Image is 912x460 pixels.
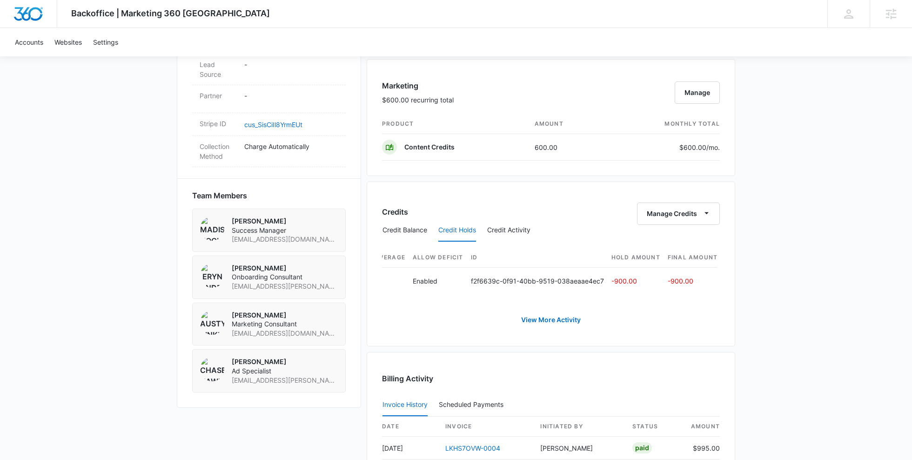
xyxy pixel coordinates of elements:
span: Team Members [192,190,247,201]
span: [EMAIL_ADDRESS][DOMAIN_NAME] [232,329,338,338]
p: Enabled [413,276,463,286]
p: [PERSON_NAME] [232,264,338,273]
p: [PERSON_NAME] [232,216,338,226]
dt: Stripe ID [200,119,237,129]
dt: Lead Source [200,60,237,79]
p: f2f6639c-0f91-40bb-9519-038aeaae4ec7 [471,276,604,286]
p: - [244,60,338,69]
th: status [625,417,681,437]
td: $995.00 [681,437,720,460]
span: Final Amount [668,253,718,262]
th: date [382,417,438,437]
a: Accounts [9,28,49,56]
p: $600.00 [676,142,720,152]
p: -900.00 [668,276,718,286]
dt: Partner [200,91,237,101]
span: Backoffice | Marketing 360 [GEOGRAPHIC_DATA] [71,8,270,18]
p: $600.00 recurring total [382,95,454,105]
a: Settings [87,28,124,56]
div: Stripe IDcus_SisCiIl8YrmEUt [192,113,346,136]
span: Hold Amount [611,253,660,262]
div: Lead Source- [192,54,346,85]
span: Onboarding Consultant [232,272,338,282]
span: ID [471,253,604,262]
button: Credit Holds [438,219,476,242]
p: [PERSON_NAME] [232,311,338,320]
span: [EMAIL_ADDRESS][PERSON_NAME][DOMAIN_NAME] [232,282,338,291]
td: 600.00 [527,134,607,161]
th: amount [681,417,720,437]
span: [EMAIL_ADDRESS][PERSON_NAME][DOMAIN_NAME] [232,376,338,385]
p: - [244,91,338,101]
th: monthly total [606,114,720,134]
p: Content Credits [404,142,455,152]
th: invoice [438,417,533,437]
div: Scheduled Payments [439,401,507,408]
h3: Billing Activity [382,373,720,384]
th: Initiated By [533,417,625,437]
img: Eryn Anderson [200,264,224,288]
button: Invoice History [382,394,428,416]
img: Austyn Binkly [200,311,224,335]
button: Credit Activity [487,219,530,242]
a: View More Activity [512,309,590,331]
th: amount [527,114,607,134]
p: -900.00 [611,276,660,286]
img: Madison Hocknell [200,216,224,241]
th: product [382,114,527,134]
p: Charge Automatically [244,142,338,151]
a: cus_SisCiIl8YrmEUt [244,121,302,129]
span: [EMAIL_ADDRESS][DOMAIN_NAME] [232,235,338,244]
img: Chase Hawkinson [200,357,224,381]
span: Allow Deficit [413,253,463,262]
a: LKHS7OVW-0004 [445,444,500,452]
dt: Collection Method [200,142,237,161]
td: [PERSON_NAME] [533,437,625,460]
p: [PERSON_NAME] [232,357,338,366]
div: Partner- [192,85,346,113]
div: Collection MethodCharge Automatically [192,136,346,167]
span: Marketing Consultant [232,319,338,329]
h3: Credits [382,206,408,217]
span: Success Manager [232,226,338,235]
a: Websites [49,28,87,56]
h3: Marketing [382,80,454,91]
span: Ad Specialist [232,366,338,376]
button: Credit Balance [382,219,427,242]
td: [DATE] [382,437,438,460]
button: Manage Credits [637,203,720,225]
button: Manage [675,81,720,104]
div: Paid [632,442,652,453]
span: /mo. [706,143,720,151]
